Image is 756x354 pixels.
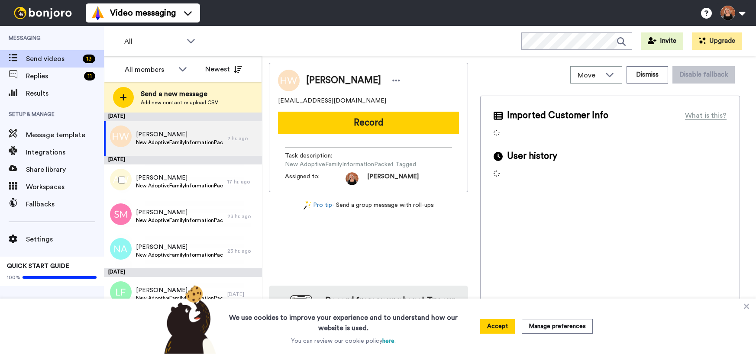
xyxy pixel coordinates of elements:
[141,99,218,106] span: Add new contact or upload CSV
[104,268,262,277] div: [DATE]
[141,89,218,99] span: Send a new message
[26,164,104,175] span: Share library
[136,286,223,295] span: [PERSON_NAME]
[291,337,396,345] p: You can review our cookie policy .
[83,55,95,63] div: 13
[104,156,262,164] div: [DATE]
[91,6,105,20] img: vm-color.svg
[692,32,742,50] button: Upgrade
[227,135,258,142] div: 2 hr. ago
[507,109,608,122] span: Imported Customer Info
[26,130,104,140] span: Message template
[7,274,20,281] span: 100%
[26,71,81,81] span: Replies
[7,263,69,269] span: QUICK START GUIDE
[278,70,300,91] img: Image of Hayley Wilson
[26,147,104,158] span: Integrations
[367,172,419,185] span: [PERSON_NAME]
[124,36,182,47] span: All
[346,172,359,185] img: 6ccd836c-b7c5-4d2c-a823-b2b2399f2d6c-1746485891.jpg
[306,74,381,87] span: [PERSON_NAME]
[227,291,258,298] div: [DATE]
[125,64,174,75] div: All members
[26,54,79,64] span: Send videos
[278,97,386,105] span: [EMAIL_ADDRESS][DOMAIN_NAME]
[304,201,332,210] a: Pro tip
[285,172,346,185] span: Assigned to:
[156,285,220,354] img: bear-with-cookie.png
[522,319,593,334] button: Manage preferences
[136,130,223,139] span: [PERSON_NAME]
[136,174,223,182] span: [PERSON_NAME]
[269,201,468,210] div: - Send a group message with roll-ups
[278,295,312,342] img: download
[220,307,466,333] h3: We use cookies to improve your experience and to understand how our website is used.
[507,150,557,163] span: User history
[382,338,394,344] a: here
[110,126,132,147] img: hw.png
[285,151,346,160] span: Task description :
[26,234,104,245] span: Settings
[672,66,735,84] button: Disable fallback
[304,201,311,210] img: magic-wand.svg
[110,238,132,260] img: na.png
[110,7,176,19] span: Video messaging
[136,208,223,217] span: [PERSON_NAME]
[84,72,95,80] div: 11
[110,203,132,225] img: sm.png
[278,112,459,134] button: Record
[10,7,75,19] img: bj-logo-header-white.svg
[199,61,249,78] button: Newest
[104,113,262,121] div: [DATE]
[227,213,258,220] div: 23 hr. ago
[26,88,104,99] span: Results
[26,199,104,209] span: Fallbacks
[136,139,223,146] span: New AdoptiveFamilyInformationPacket Tagged
[110,281,132,303] img: lf.png
[641,32,683,50] button: Invite
[480,319,515,334] button: Accept
[136,295,223,302] span: New AdoptiveFamilyInformationPacket Tagged
[685,110,727,121] div: What is this?
[321,294,459,319] h4: Record from your phone! Try our app [DATE]
[136,251,223,258] span: New AdoptiveFamilyInformationPacket Tagged
[136,217,223,224] span: New AdoptiveFamilyInformationPacket Tagged
[136,243,223,251] span: [PERSON_NAME]
[227,178,258,185] div: 17 hr. ago
[227,248,258,254] div: 23 hr. ago
[26,182,104,192] span: Workspaces
[578,70,601,80] span: Move
[627,66,668,84] button: Dismiss
[285,160,416,169] span: New AdoptiveFamilyInformationPacket Tagged
[136,182,223,189] span: New AdoptiveFamilyInformationPacket Tagged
